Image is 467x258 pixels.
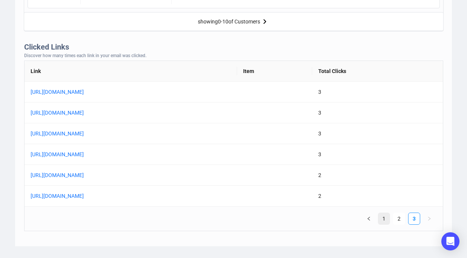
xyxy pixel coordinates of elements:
div: Discover how many times each link in your email was clicked. [24,53,443,59]
a: [URL][DOMAIN_NAME] [31,129,219,138]
button: left [363,213,375,225]
td: 3 [312,123,442,144]
a: 1 [378,213,390,224]
a: [URL][DOMAIN_NAME] [31,88,219,96]
div: Clicked Links [24,43,443,51]
li: 2 [393,213,405,225]
a: [URL][DOMAIN_NAME] [31,192,219,200]
td: 3 [312,82,442,103]
li: Previous Page [363,213,375,225]
button: right [423,213,435,225]
a: 3 [408,213,420,224]
td: 3 [312,103,442,123]
img: right-arrow.svg [260,17,269,26]
th: Link [25,61,237,82]
a: 2 [393,213,405,224]
div: Open Intercom Messenger [441,232,459,250]
td: 3 [312,144,442,165]
div: showing 0 - 10 of Customers [198,19,260,25]
li: 1 [378,213,390,225]
td: 2 [312,165,442,186]
a: [URL][DOMAIN_NAME] [31,109,219,117]
th: Total Clicks [312,61,442,82]
li: 3 [408,213,420,225]
a: [URL][DOMAIN_NAME] [31,150,219,159]
span: right [427,216,432,221]
td: 2 [312,186,442,207]
li: Next Page [423,213,435,225]
a: [URL][DOMAIN_NAME] [31,171,219,179]
th: Item [237,61,312,82]
span: left [367,216,371,221]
